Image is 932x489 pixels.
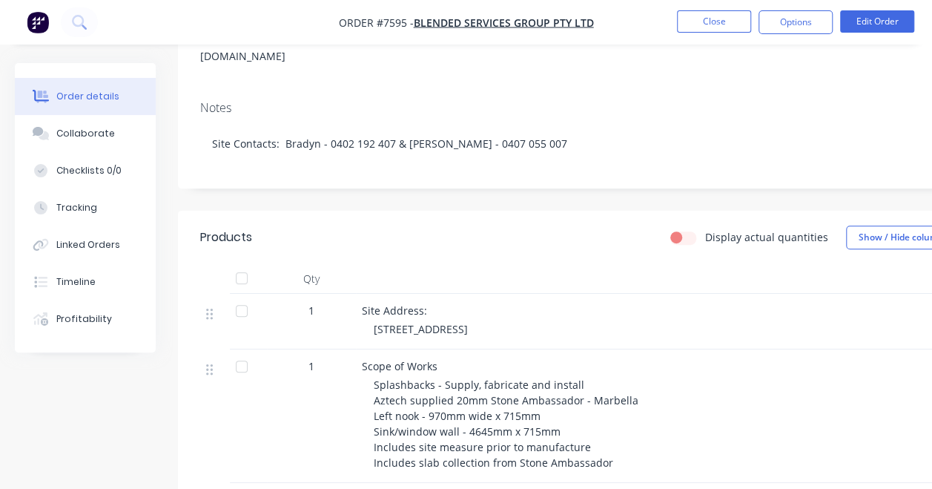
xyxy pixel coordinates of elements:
div: Collaborate [56,127,115,140]
div: Profitability [56,312,112,326]
div: Tracking [56,201,97,214]
span: 1 [308,303,314,318]
span: Splashbacks - Supply, fabricate and install Aztech supplied 20mm Stone Ambassador - Marbella Left... [374,378,638,470]
div: Order details [56,90,119,103]
div: Linked Orders [56,238,120,252]
button: Profitability [15,301,156,338]
button: Linked Orders [15,226,156,263]
button: Tracking [15,189,156,226]
span: [STREET_ADDRESS] [374,322,468,336]
button: Close [677,10,751,33]
span: Site Address: [362,303,427,318]
button: Checklists 0/0 [15,152,156,189]
button: Order details [15,78,156,115]
div: Timeline [56,275,96,289]
button: Edit Order [840,10,914,33]
span: Order #7595 - [339,16,414,30]
button: Collaborate [15,115,156,152]
span: Scope of Works [362,359,437,373]
label: Display actual quantities [705,229,828,245]
span: 1 [308,358,314,374]
button: Options [759,10,833,34]
div: Qty [267,264,356,294]
div: Checklists 0/0 [56,164,122,177]
a: Blended Services Group Pty Ltd [414,16,594,30]
div: [EMAIL_ADDRESS][DOMAIN_NAME] [200,25,340,67]
button: Timeline [15,263,156,301]
img: Factory [27,11,49,33]
div: Products [200,229,252,246]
